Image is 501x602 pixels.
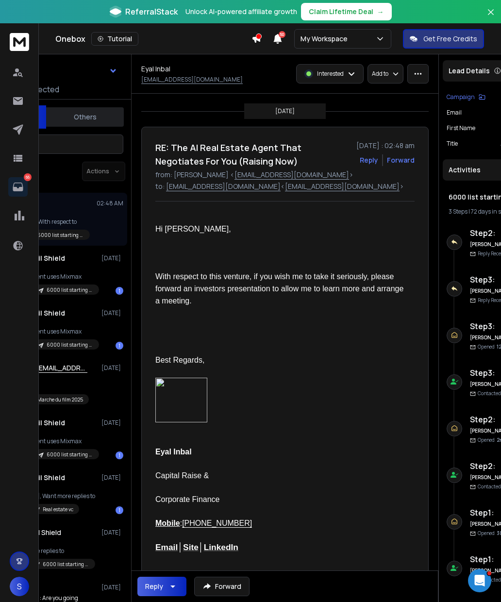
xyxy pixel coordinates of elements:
[46,106,124,128] button: Others
[155,448,192,456] span: Eyal Inbal
[155,356,204,364] span: Best Regards,
[116,451,123,459] div: 1
[137,577,186,596] button: Reply
[155,378,207,422] img: image001.jpg@01DC39E3.EB1C1D80
[372,70,388,78] p: Add to
[101,309,123,317] p: [DATE]
[43,561,89,568] p: 6000 list starting with 130
[317,70,344,78] p: Interested
[447,109,462,117] p: Email
[387,155,415,165] div: Forward
[47,341,93,349] p: 6000 list starting with 130
[91,32,138,46] button: Tutorial
[55,32,251,46] div: Onebox
[403,29,484,49] button: Get Free Credits
[449,66,490,76] p: Lead Details
[141,64,170,74] h1: Eyal Inbal
[101,364,123,372] p: [DATE]
[447,93,475,101] p: Campaign
[37,232,84,239] p: 6000 list starting with 130
[301,3,392,20] button: Claim Lifetime Deal→
[356,141,415,150] p: [DATE] : 02:48 am
[155,495,220,503] span: Corporate Finance
[360,155,378,165] button: Reply
[47,286,93,294] p: 6000 list starting with 130
[116,287,123,295] div: 1
[125,6,178,17] span: ReferralStack
[101,419,123,427] p: [DATE]
[155,141,351,168] h1: RE: The AI Real Estate Agent That Negotiates For You (Raising Now)
[101,529,123,536] p: [DATE]
[468,569,491,592] iframe: Intercom live chat
[449,207,468,216] span: 3 Steps
[155,471,209,480] span: Capital Raise &
[155,182,415,191] p: to: < >
[10,577,29,596] button: S
[301,34,351,44] p: My Workspace
[8,177,28,197] a: 66
[116,342,123,350] div: 1
[377,7,384,17] span: →
[155,225,231,233] span: Hi [PERSON_NAME],
[47,451,93,458] p: 6000 list starting with 130
[484,6,497,29] button: Close banner
[447,124,475,132] p: First Name
[101,474,123,482] p: [DATE]
[180,519,254,528] span: :
[101,584,123,591] p: [DATE]
[145,582,163,591] div: Reply
[24,173,32,181] p: 66
[423,34,477,44] p: Get Free Credits
[185,7,297,17] p: Unlock AI-powered affiliate growth
[447,93,485,101] button: Campaign
[275,107,295,115] p: [DATE]
[279,31,285,38] span: 50
[183,542,199,552] a: Site
[447,140,458,148] p: title
[199,542,204,552] span: │
[155,170,415,180] p: from: [PERSON_NAME] < >
[37,396,83,403] p: Marche du film 2025
[116,506,123,514] div: 1
[155,519,180,527] span: Mobile
[194,577,250,596] button: Forward
[97,200,123,207] p: 02:48 AM
[43,506,73,513] p: Real estate vc
[204,542,238,552] a: LinkedIn
[101,254,123,262] p: [DATE]
[155,542,178,552] a: Email
[155,272,406,305] span: With respect to this venture, if you wish me to take it seriously, please forward an investors pr...
[178,542,183,552] span: │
